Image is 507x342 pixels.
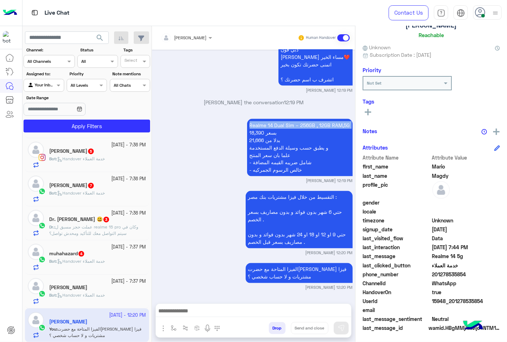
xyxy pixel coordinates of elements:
p: 2/10/2025, 12:20 PM [246,263,353,283]
span: 2 [432,280,500,287]
img: Logo [3,5,17,20]
span: خدمة العملاء [432,262,500,269]
span: 5 [88,149,94,154]
span: Handover خدمة العملاء [57,156,105,161]
b: : [49,224,55,230]
small: Human Handover [306,35,336,41]
span: locale [363,208,431,215]
h6: Priority [363,67,381,73]
span: search [96,34,104,42]
p: [PERSON_NAME] the conversation [155,99,353,106]
span: Unknown [363,44,390,51]
div: Select [123,57,137,65]
img: add [493,129,500,135]
span: Bot [49,292,56,298]
img: defaultAdmin.png [28,278,44,294]
small: [PERSON_NAME] 12:19 PM [306,178,353,184]
span: signup_date [363,226,431,233]
span: Attribute Value [432,154,500,161]
span: last_message [363,252,431,260]
img: defaultAdmin.png [28,142,44,158]
img: tab [30,8,39,17]
button: Apply Filters [24,120,150,132]
img: tab [457,9,465,17]
img: make a call [214,326,220,331]
img: Trigger scenario [183,325,188,331]
span: Realme 14 5g [432,252,500,260]
span: ChannelId [363,280,431,287]
img: send attachment [159,324,168,333]
span: null [432,208,500,215]
b: : [49,156,57,161]
label: Assigned to: [26,71,63,77]
label: Tags [123,47,149,53]
img: defaultAdmin.png [28,176,44,192]
img: send message [338,325,345,332]
span: email [363,306,431,314]
b: : [49,190,57,196]
span: Subscription Date : [DATE] [370,51,431,59]
span: Bot [49,258,56,264]
img: defaultAdmin.png [28,244,44,260]
span: HandoverOn [363,288,431,296]
span: Magdy [432,172,500,180]
img: WhatsApp [39,290,46,297]
span: 15948_201278535854 [432,297,500,305]
a: tab [434,5,448,20]
button: Drop [269,322,286,334]
span: timezone [363,217,431,224]
span: last_clicked_button [363,262,431,269]
span: last_interaction [363,243,431,251]
img: hulul-logo.png [461,313,486,338]
small: [DATE] - 7:36 PM [112,142,146,149]
span: phone_number [363,271,431,278]
span: Handover خدمة العملاء [57,258,105,264]
h6: Tags [363,98,500,105]
span: [PERSON_NAME] [174,35,207,40]
h5: Dr. Ahmed 😃 [49,216,110,222]
span: 2024-12-27T19:43:34.756Z [432,226,500,233]
img: profile [491,9,500,17]
span: profile_pic [363,181,431,197]
span: Unknown [432,217,500,224]
span: null [432,199,500,206]
h6: Attributes [363,144,388,151]
b: Not Set [367,80,381,86]
label: Note mentions [112,71,149,77]
label: Date Range [26,95,106,101]
span: last_name [363,172,431,180]
img: WhatsApp [39,188,46,195]
span: 2025-10-01T16:44:56.548Z [432,243,500,251]
small: [DATE] - 7:36 PM [112,210,146,217]
img: tab [437,9,445,17]
span: Handover خدمة العملاء [57,190,105,196]
small: [DATE] - 7:36 PM [112,176,146,182]
img: select flow [171,325,176,331]
img: 1403182699927242 [3,31,16,44]
button: select flow [168,322,180,334]
small: [DATE] - 7:37 PM [112,244,146,251]
span: Dr. [49,224,54,230]
span: Attribute Name [363,154,431,161]
span: last_message_sentiment [363,315,431,323]
small: [DATE] - 7:37 PM [112,278,146,285]
p: 2/10/2025, 12:20 PM [246,191,353,248]
p: 2/10/2025, 12:19 PM [247,119,353,176]
span: عملت حجز مسبق ل realme 15 pro وكان في سيتم التواصل معك للتأكيد ومحدش تواصل؟ [49,224,138,236]
span: 7 [88,183,94,188]
button: Trigger scenario [180,322,191,334]
h5: Mohamed Farag [49,182,94,188]
span: 12:19 PM [284,99,303,105]
button: create order [191,322,203,334]
b: : [49,258,57,264]
label: Channel: [26,47,74,53]
span: wamid.HBgMMjAxMjc4NTM1ODU0FQIAEhggQUM4ODhFNjVGNzRCQ0Y1RjZCOTBCNjczOUVGQTkyRTkA [429,324,500,332]
span: Mario [432,163,500,170]
span: Bot [49,156,56,161]
span: UserId [363,297,431,305]
p: Live Chat [45,8,70,18]
label: Status [80,47,117,53]
img: notes [481,129,487,135]
span: first_name [363,163,431,170]
h6: Reachable [419,32,444,38]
